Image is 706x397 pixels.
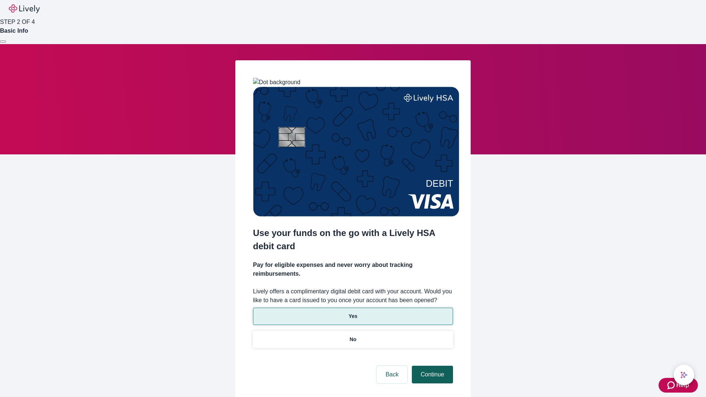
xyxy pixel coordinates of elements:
p: Yes [349,312,357,320]
button: Back [377,366,407,383]
img: Debit card [253,87,459,217]
button: chat [674,365,694,385]
img: Lively [9,4,40,13]
span: Help [676,381,689,390]
label: Lively offers a complimentary digital debit card with your account. Would you like to have a card... [253,287,453,305]
svg: Lively AI Assistant [680,371,688,379]
h4: Pay for eligible expenses and never worry about tracking reimbursements. [253,261,453,278]
p: No [350,336,357,343]
button: Zendesk support iconHelp [659,378,698,393]
h2: Use your funds on the go with a Lively HSA debit card [253,226,453,253]
button: Continue [412,366,453,383]
button: Yes [253,308,453,325]
img: Dot background [253,78,300,87]
button: No [253,331,453,348]
svg: Zendesk support icon [667,381,676,390]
